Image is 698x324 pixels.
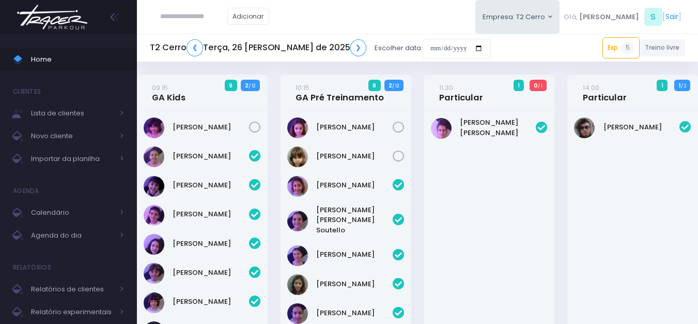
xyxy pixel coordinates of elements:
[296,82,384,103] a: 10:15GA Pré Treinamento
[622,42,634,54] span: 5
[31,53,124,66] span: Home
[316,249,393,260] a: [PERSON_NAME]
[144,176,164,197] img: Cecília Fornias Gomes
[225,80,237,91] span: 9
[287,117,308,138] img: Luisa Tomchinsky Montezano
[296,83,309,93] small: 10:15
[31,305,114,319] span: Relatório experimentais
[574,117,595,138] img: Fernando Pires Amary
[579,12,639,22] span: [PERSON_NAME]
[287,176,308,197] img: Alice Oliveira Castro
[173,268,249,278] a: [PERSON_NAME]
[603,122,680,132] a: [PERSON_NAME]
[144,292,164,313] img: Mariana Abramo
[13,181,39,201] h4: Agenda
[227,8,270,25] a: Adicionar
[316,279,393,289] a: [PERSON_NAME]
[173,122,249,132] a: [PERSON_NAME]
[439,83,453,93] small: 11:30
[460,117,536,138] a: [PERSON_NAME] [PERSON_NAME]
[31,229,114,242] span: Agenda do dia
[287,274,308,295] img: Julia de Campos Munhoz
[187,39,203,56] a: ❮
[389,81,392,90] strong: 2
[560,5,685,28] div: [ ]
[640,39,686,56] a: Treino livre
[13,257,51,278] h4: Relatórios
[316,180,393,190] a: [PERSON_NAME]
[173,151,249,161] a: [PERSON_NAME]
[583,82,627,103] a: 14:00Particular
[534,81,538,90] strong: 0
[316,308,393,318] a: [PERSON_NAME]
[602,37,640,58] a: Exp5
[681,83,686,89] small: / 2
[150,39,366,56] h5: T2 Cerro Terça, 26 [PERSON_NAME] de 2025
[144,146,164,167] img: Beatriz Cogo
[679,81,681,90] strong: 1
[316,151,393,161] a: [PERSON_NAME]
[316,205,393,235] a: [PERSON_NAME] [PERSON_NAME] Soutello
[245,81,249,90] strong: 2
[287,146,308,167] img: Nina Carletto Barbosa
[173,239,249,249] a: [PERSON_NAME]
[152,82,185,103] a: 09:15GA Kids
[31,129,114,143] span: Novo cliente
[287,245,308,266] img: Jasmim rocha
[514,80,524,91] span: 1
[249,83,255,89] small: / 12
[152,83,168,93] small: 09:15
[144,234,164,255] img: Isabela de Brito Moffa
[31,107,114,120] span: Lista de clientes
[583,83,599,93] small: 14:00
[392,83,399,89] small: / 12
[31,283,114,296] span: Relatórios de clientes
[368,80,381,91] span: 8
[287,211,308,231] img: Ana Helena Soutello
[173,297,249,307] a: [PERSON_NAME]
[13,81,41,102] h4: Clientes
[564,12,578,22] span: Olá,
[439,82,483,103] a: 11:30Particular
[350,39,367,56] a: ❯
[173,180,249,190] a: [PERSON_NAME]
[31,152,114,166] span: Importar da planilha
[316,122,393,132] a: [PERSON_NAME]
[287,303,308,324] img: Luzia Rolfini Fernandes
[665,11,678,22] a: Sair
[144,117,164,138] img: Chiara Real Oshima Hirata
[31,206,114,219] span: Calendário
[173,209,249,219] a: [PERSON_NAME]
[644,8,662,26] span: S
[538,83,542,89] small: / 1
[150,36,490,60] div: Escolher data:
[144,205,164,226] img: Clara Guimaraes Kron
[144,263,164,284] img: Maria Clara Frateschi
[657,80,668,91] span: 1
[431,118,452,139] img: Maria Laura Bertazzi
